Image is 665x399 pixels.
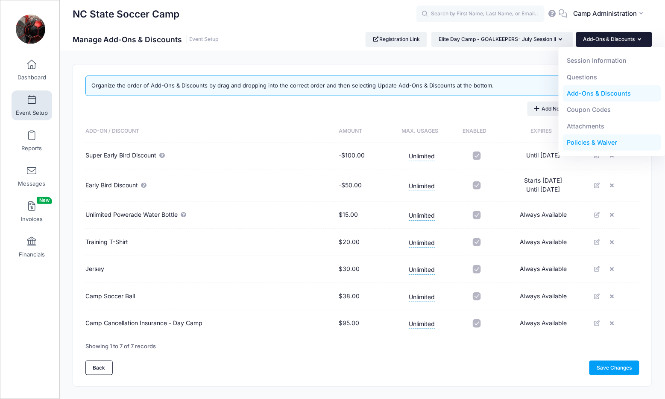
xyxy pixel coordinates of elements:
th: Amount [335,120,390,143]
a: Dashboard [12,55,52,85]
td: Training T-Shirt [85,229,334,256]
th: Expires [499,120,587,143]
span: Financials [19,251,45,258]
td: Until [DATE] [499,143,587,170]
input: Search by First Name, Last Name, or Email... [416,6,545,23]
img: NC State Soccer Camp [15,13,47,45]
span: Unlimited [409,317,435,329]
a: Event Setup [12,90,52,120]
td: Always Available [499,202,587,229]
td: Always Available [499,310,587,337]
td: Camp Soccer Ball [85,283,334,310]
a: Save Changes [589,361,639,375]
td: $30.00 [335,256,390,283]
td: Early Bird Discount [85,169,334,201]
a: Registration Link [366,32,428,47]
span: Register before March 31, 2026 and save $50. [140,181,147,189]
a: Coupon Codes [563,102,662,118]
a: Add-Ons & Discounts [563,85,662,102]
span: Unlimited Powerade at the Fields During Training [180,211,187,218]
span: Event Setup [16,109,48,116]
td: -$100.00 [335,143,390,170]
a: Session Information [563,52,662,69]
td: -$50.00 [335,169,390,201]
td: Always Available [499,283,587,310]
a: NC State Soccer Camp [0,9,60,50]
span: Unlimited [409,236,435,248]
span: Elite Day Camp - GOALKEEPERS- July Session II [439,36,556,42]
div: Organize the order of Add-Ons & Discounts by drag and dropping into the correct order and then se... [85,76,639,96]
h1: NC State Soccer Camp [73,4,179,24]
a: Financials [12,232,52,262]
h1: Manage Add-Ons & Discounts [73,35,219,44]
span: Dashboard [18,74,46,81]
span: Camp Administration [573,9,637,18]
a: Reports [12,126,52,156]
th: Add-On / Discount [85,120,334,143]
span: Unlimited [409,291,435,302]
span: Unlimited [409,263,435,275]
a: Attachments [563,118,662,134]
td: $95.00 [335,310,390,337]
td: Always Available [499,229,587,256]
button: Elite Day Camp - GOALKEEPERS- July Session II [431,32,573,47]
div: Showing 1 to 7 of 7 records [85,337,156,356]
span: Unlimited [409,150,435,161]
a: Back [85,361,113,375]
a: Event Setup [189,36,219,43]
span: New [37,197,52,204]
td: $15.00 [335,202,390,229]
span: Messages [18,180,45,187]
span: Unlimited [409,209,435,221]
td: Camp Cancellation Insurance - Day Camp [85,310,334,337]
td: Always Available [499,256,587,283]
span: Unlimited [409,180,435,191]
td: Starts [DATE] Until [DATE] [499,169,587,201]
th: Max. Usages [390,120,454,143]
td: $20.00 [335,229,390,256]
span: Register now and save $100. [158,151,165,159]
th: Enabled [454,120,499,143]
button: Add-Ons & Discounts [576,32,652,47]
span: Invoices [21,216,43,223]
button: Add New [527,102,571,116]
a: InvoicesNew [12,197,52,227]
td: Jersey [85,256,334,283]
a: Questions [563,69,662,85]
td: $38.00 [335,283,390,310]
a: Policies & Waiver [563,134,662,151]
span: Reports [21,145,42,152]
button: Camp Administration [568,4,652,24]
a: Messages [12,161,52,191]
td: Unlimited Powerade Water Bottle [85,202,334,229]
td: Super Early Bird Discount [85,143,334,170]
